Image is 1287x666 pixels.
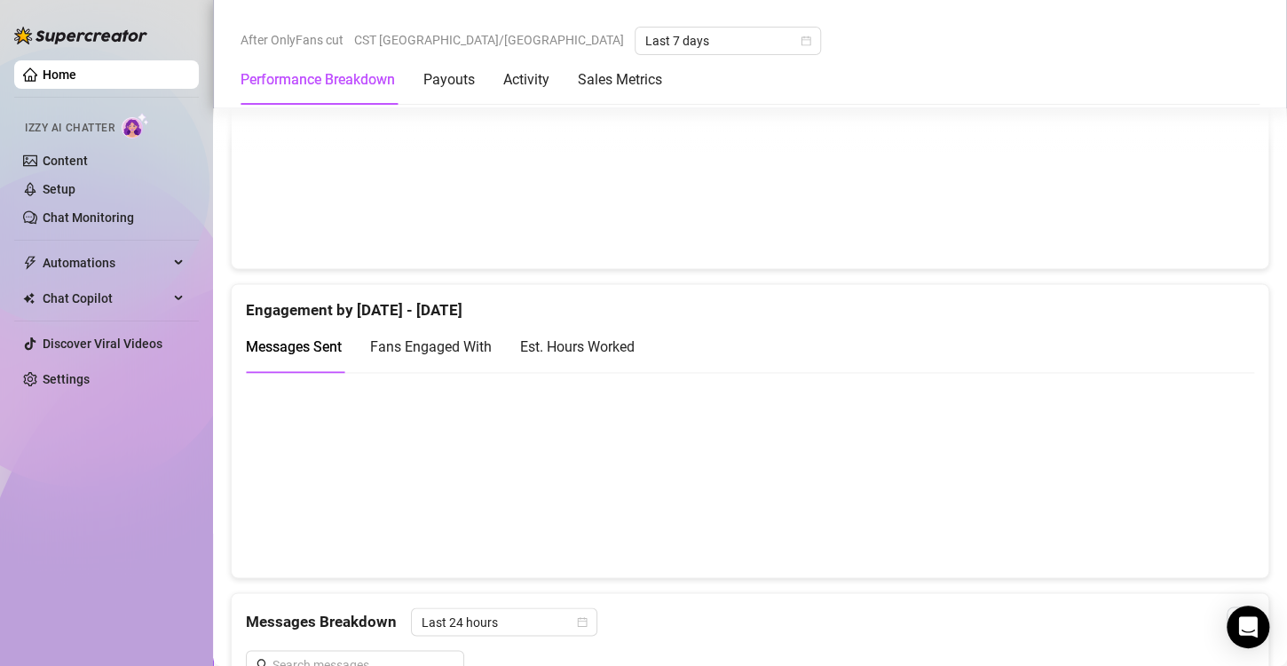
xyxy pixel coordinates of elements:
span: Messages Sent [246,338,342,355]
span: Last 7 days [645,28,810,54]
a: Content [43,154,88,168]
img: AI Chatter [122,113,149,139]
div: Engagement by [DATE] - [DATE] [246,284,1254,322]
span: CST [GEOGRAPHIC_DATA]/[GEOGRAPHIC_DATA] [354,27,624,53]
span: thunderbolt [23,256,37,270]
a: Home [43,67,76,82]
div: Messages Breakdown [246,607,1254,636]
span: Last 24 hours [422,608,587,635]
span: Chat Copilot [43,284,169,313]
span: Fans Engaged With [370,338,492,355]
a: Setup [43,182,75,196]
div: Open Intercom Messenger [1227,606,1269,648]
span: Automations [43,249,169,277]
a: Settings [43,372,90,386]
span: After OnlyFans cut [241,27,343,53]
img: logo-BBDzfeDw.svg [14,27,147,44]
div: Activity [503,69,549,91]
div: Performance Breakdown [241,69,395,91]
div: Est. Hours Worked [520,336,635,358]
a: Chat Monitoring [43,210,134,225]
img: Chat Copilot [23,292,35,305]
span: calendar [577,616,588,627]
span: Izzy AI Chatter [25,120,114,137]
div: Payouts [423,69,475,91]
span: calendar [801,36,811,46]
a: Discover Viral Videos [43,337,162,351]
div: Sales Metrics [578,69,662,91]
